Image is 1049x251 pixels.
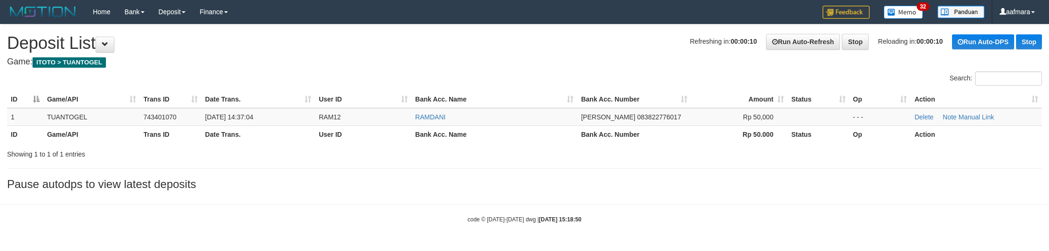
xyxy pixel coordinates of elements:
[7,91,43,108] th: ID: activate to sort column descending
[849,125,911,143] th: Op
[878,38,943,45] span: Reloading in:
[412,125,577,143] th: Bank Acc. Name
[43,108,140,126] td: TUANTOGEL
[959,113,994,121] a: Manual Link
[202,125,315,143] th: Date Trans.
[7,5,79,19] img: MOTION_logo.png
[911,125,1042,143] th: Action
[7,178,1042,190] h3: Pause autodps to view latest deposits
[140,125,202,143] th: Trans ID
[917,38,943,45] strong: 00:00:10
[788,125,849,143] th: Status
[7,34,1042,53] h1: Deposit List
[842,34,869,50] a: Stop
[937,6,984,18] img: panduan.png
[144,113,177,121] span: 743401070
[7,125,43,143] th: ID
[315,125,412,143] th: User ID
[911,91,1042,108] th: Action: activate to sort column ascending
[766,34,840,50] a: Run Auto-Refresh
[43,125,140,143] th: Game/API
[468,216,581,223] small: code © [DATE]-[DATE] dwg |
[823,6,870,19] img: Feedback.jpg
[691,91,788,108] th: Amount: activate to sort column ascending
[917,2,929,11] span: 32
[539,216,581,223] strong: [DATE] 15:18:50
[950,71,1042,86] label: Search:
[315,91,412,108] th: User ID: activate to sort column ascending
[691,125,788,143] th: Rp 50.000
[943,113,957,121] a: Note
[884,6,923,19] img: Button%20Memo.svg
[32,57,106,68] span: ITOTO > TUANTOGEL
[849,91,911,108] th: Op: activate to sort column ascending
[202,91,315,108] th: Date Trans.: activate to sort column ascending
[581,113,635,121] span: [PERSON_NAME]
[319,113,341,121] span: RAM12
[43,91,140,108] th: Game/API: activate to sort column ascending
[140,91,202,108] th: Trans ID: activate to sort column ascending
[7,108,43,126] td: 1
[690,38,757,45] span: Refreshing in:
[975,71,1042,86] input: Search:
[952,34,1014,49] a: Run Auto-DPS
[849,108,911,126] td: - - -
[7,57,1042,67] h4: Game:
[7,146,430,159] div: Showing 1 to 1 of 1 entries
[412,91,577,108] th: Bank Acc. Name: activate to sort column ascending
[731,38,757,45] strong: 00:00:10
[415,113,446,121] a: RAMDANI
[577,125,691,143] th: Bank Acc. Number
[788,91,849,108] th: Status: activate to sort column ascending
[1016,34,1042,49] a: Stop
[205,113,253,121] span: [DATE] 14:37:04
[577,91,691,108] th: Bank Acc. Number: activate to sort column ascending
[743,113,774,121] span: Rp 50,000
[637,113,681,121] span: Copy 083822776017 to clipboard
[914,113,933,121] a: Delete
